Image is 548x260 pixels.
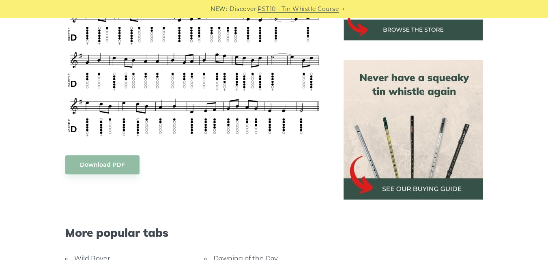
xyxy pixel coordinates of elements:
span: NEW: [211,4,227,14]
img: tin whistle buying guide [344,60,483,200]
a: Download PDF [65,155,140,174]
span: More popular tabs [65,226,324,240]
span: Discover [230,4,256,14]
a: PST10 - Tin Whistle Course [258,4,339,14]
